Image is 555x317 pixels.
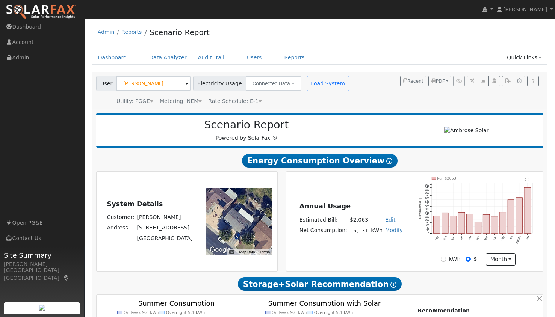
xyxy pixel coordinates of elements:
[451,235,455,241] text: Nov
[426,229,429,232] text: 20
[138,299,215,307] text: Summer Consumption
[116,76,191,91] input: Select a User
[116,97,153,105] div: Utility: PG&E
[527,76,539,86] a: Help Link
[160,97,202,105] div: Metering: NEM
[488,76,500,86] button: Login As
[229,249,234,255] button: Keyboard shortcuts
[477,76,488,86] button: Multi-Series Graph
[386,158,392,164] i: Show Help
[425,219,429,221] text: 100
[525,235,530,241] text: Aug
[208,245,233,255] a: Open this area in Google Maps (opens a new window)
[434,235,439,241] text: Sep
[144,51,192,65] a: Data Analyzer
[4,260,80,268] div: [PERSON_NAME]
[238,277,402,291] span: Storage+Solar Recommendation
[514,76,525,86] button: Settings
[107,200,163,208] u: System Details
[370,225,384,236] td: kWh
[425,186,429,189] text: 340
[136,223,194,233] td: [STREET_ADDRESS]
[459,235,464,241] text: Dec
[425,216,429,218] text: 120
[279,51,310,65] a: Reports
[486,253,516,266] button: month
[503,6,547,12] span: [PERSON_NAME]
[106,212,136,223] td: Customer:
[299,202,351,210] u: Annual Usage
[348,225,369,236] td: 5,131
[6,4,76,20] img: SolarFax
[136,212,194,223] td: [PERSON_NAME]
[425,210,429,213] text: 160
[100,119,393,142] div: Powered by SolarFax ®
[467,76,477,86] button: Edit User
[268,299,381,307] text: Summer Consumption with Solar
[425,208,429,210] text: 180
[492,235,497,241] text: Apr
[449,255,460,263] label: kWh
[96,76,117,91] span: User
[92,51,133,65] a: Dashboard
[524,187,531,233] rect: onclick=""
[307,76,349,91] button: Load System
[259,250,270,254] a: Terms (opens in new tab)
[450,216,457,234] rect: onclick=""
[272,310,307,315] text: On-Peak 9.0 kWh
[242,154,398,168] span: Energy Consumption Overview
[425,183,429,186] text: 360
[166,310,205,315] text: Overnight 5.1 kWh
[208,98,262,104] span: Alias: E1
[314,310,353,315] text: Overnight 5.1 kWh
[483,214,490,233] rect: onclick=""
[516,198,523,234] rect: onclick=""
[298,214,348,225] td: Estimated Bill:
[442,213,449,233] rect: onclick=""
[385,227,403,233] a: Modify
[208,245,233,255] img: Google
[390,282,396,288] i: Show Help
[508,200,514,234] rect: onclick=""
[239,249,255,255] button: Map Data
[509,235,513,240] text: Jun
[525,177,529,182] text: 
[98,29,115,35] a: Admin
[444,127,489,134] img: Ambrose Solar
[193,76,246,91] span: Electricity Usage
[348,214,369,225] td: $2,063
[473,255,477,263] label: $
[466,257,471,262] input: $
[4,250,80,260] span: Site Summary
[298,225,348,236] td: Net Consumption:
[385,217,395,223] a: Edit
[241,51,268,65] a: Users
[476,235,480,241] text: Feb
[501,51,547,65] a: Quick Links
[428,76,451,86] button: PDF
[434,216,440,233] rect: onclick=""
[425,199,429,202] text: 240
[502,76,514,86] button: Export Interval Data
[426,224,429,226] text: 60
[491,217,498,233] rect: onclick=""
[425,194,429,197] text: 280
[425,192,429,194] text: 300
[458,212,465,233] rect: onclick=""
[467,235,472,240] text: Jan
[443,235,447,240] text: Oct
[437,176,456,180] text: Pull $2063
[467,214,473,234] rect: onclick=""
[425,197,429,199] text: 260
[136,233,194,244] td: [GEOGRAPHIC_DATA]
[4,266,80,282] div: [GEOGRAPHIC_DATA], [GEOGRAPHIC_DATA]
[499,212,506,234] rect: onclick=""
[441,257,446,262] input: kWh
[124,310,159,315] text: On-Peak 9.6 kWh
[106,223,136,233] td: Address:
[475,222,482,234] rect: onclick=""
[484,235,488,241] text: Mar
[63,275,70,281] a: Map
[39,305,45,311] img: retrieve
[425,205,429,208] text: 200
